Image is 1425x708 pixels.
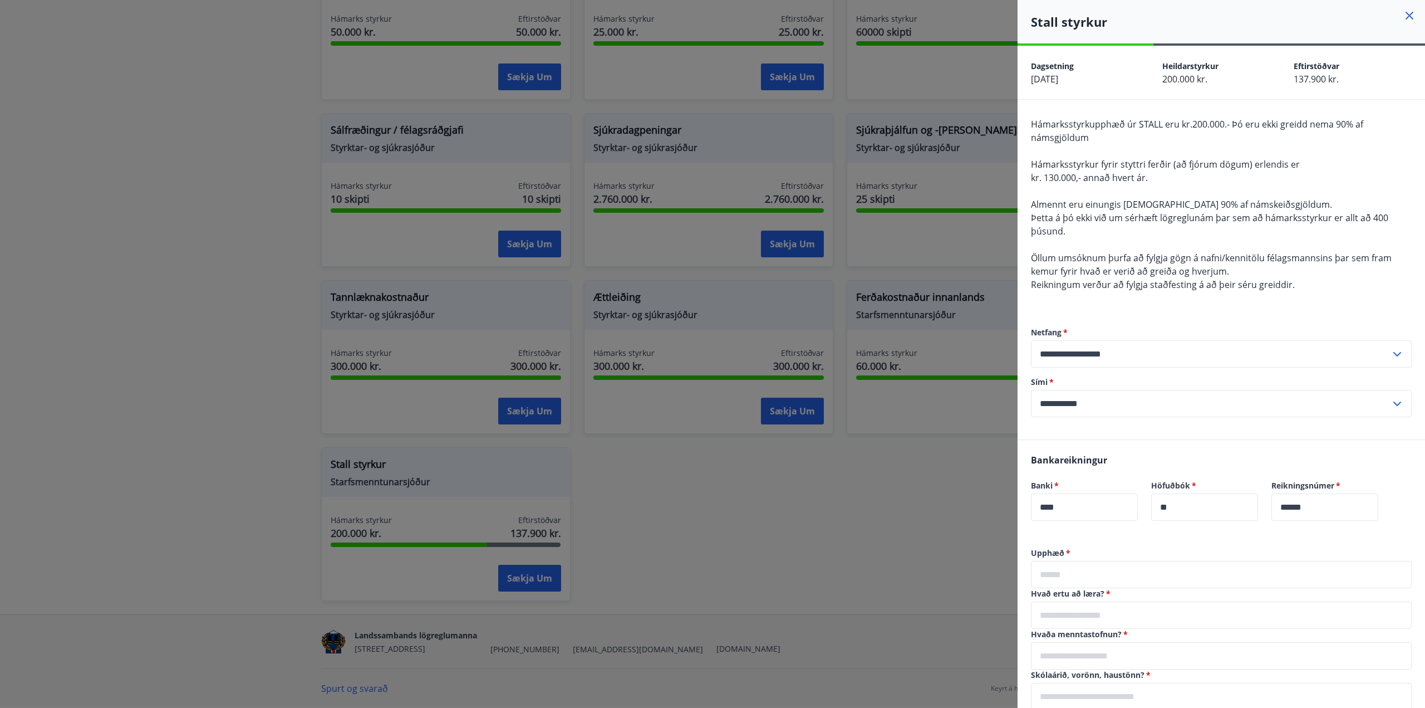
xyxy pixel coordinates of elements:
label: Upphæð [1031,548,1412,559]
label: Banki [1031,480,1138,491]
span: [DATE] [1031,73,1058,85]
label: Netfang [1031,327,1412,338]
div: Upphæð [1031,561,1412,588]
span: Almennt eru einungis [DEMOGRAPHIC_DATA] 90% af námskeiðsgjöldum. [1031,198,1332,211]
span: Heildarstyrkur [1162,61,1218,71]
label: Höfuðbók [1151,480,1258,491]
span: Þetta á þó ekki við um sérhæft lögreglunám þar sem að hámarksstyrkur er allt að 400 þúsund. [1031,212,1388,237]
label: Reikningsnúmer [1271,480,1378,491]
label: Sími [1031,377,1412,388]
div: Hvaða menntastofnun? [1031,642,1412,670]
span: Hámarksstyrkur fyrir styttri ferðir (að fjórum dögum) erlendis er [1031,158,1300,170]
span: Öllum umsóknum þurfa að fylgja gögn á nafni/kennitölu félagsmannsins þar sem fram kemur fyrir hva... [1031,252,1392,277]
span: Eftirstöðvar [1294,61,1339,71]
span: Reikningum verður að fylgja staðfesting á að þeir séru greiddir. [1031,279,1295,291]
span: 200.000 kr. [1162,73,1207,85]
span: Dagsetning [1031,61,1074,71]
h4: Stall styrkur [1031,13,1425,30]
span: Bankareikningur [1031,454,1107,466]
span: 137.900 kr. [1294,73,1339,85]
span: Hámarksstyrkupphæð úr STALL eru kr.200.000.- Þó eru ekki greidd nema 90% af námsgjöldum [1031,118,1363,144]
label: Hvað ertu að læra? [1031,588,1412,599]
label: Hvaða menntastofnun? [1031,629,1412,640]
span: kr. 130.000,- annað hvert ár. [1031,172,1148,184]
label: Skólaárið, vorönn, haustönn? [1031,670,1412,681]
div: Hvað ertu að læra? [1031,602,1412,629]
